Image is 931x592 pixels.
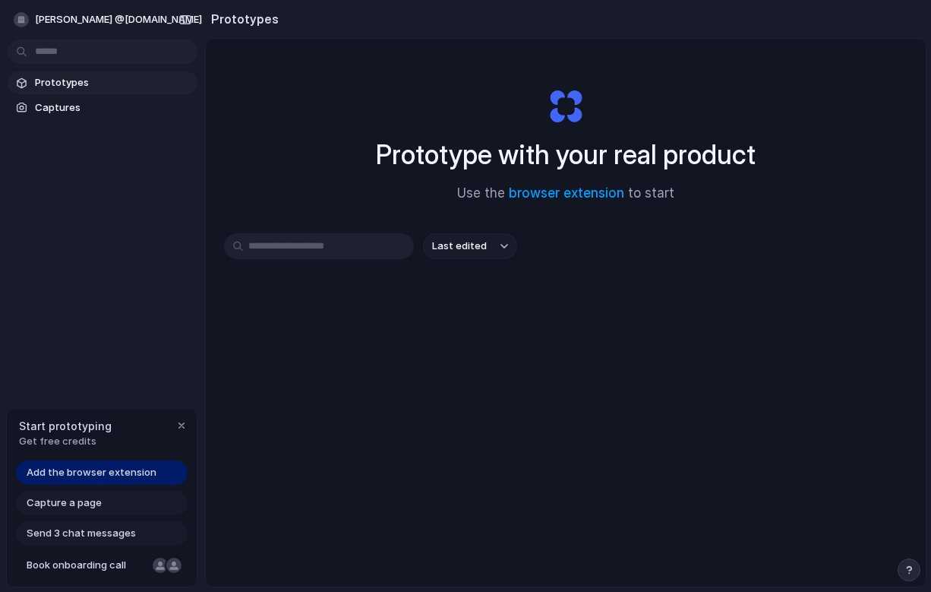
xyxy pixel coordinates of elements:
[35,100,191,116] span: Captures
[8,97,197,119] a: Captures
[376,135,756,175] h1: Prototype with your real product
[509,185,624,201] a: browser extension
[8,71,197,94] a: Prototypes
[35,75,191,90] span: Prototypes
[35,12,202,27] span: [PERSON_NAME] @[DOMAIN_NAME]
[423,233,517,259] button: Last edited
[165,556,183,575] div: Christian Iacullo
[151,556,169,575] div: Nicole Kubica
[432,239,487,254] span: Last edited
[205,10,279,28] h2: Prototypes
[8,8,226,32] button: [PERSON_NAME] @[DOMAIN_NAME]
[457,184,674,204] span: Use the to start
[27,495,102,511] span: Capture a page
[19,434,112,449] span: Get free credits
[16,553,188,578] a: Book onboarding call
[16,461,188,485] a: Add the browser extension
[27,465,156,480] span: Add the browser extension
[19,418,112,434] span: Start prototyping
[27,558,147,573] span: Book onboarding call
[27,526,136,541] span: Send 3 chat messages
